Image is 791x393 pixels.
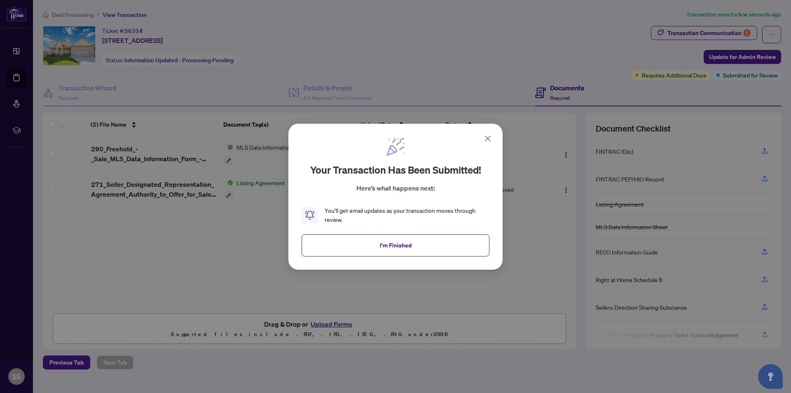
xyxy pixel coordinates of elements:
button: Open asap [758,364,783,389]
h2: Your transaction has been submitted! [310,163,481,176]
button: I'm Finished [302,234,489,256]
div: You’ll get email updates as your transaction moves through review. [325,206,489,224]
span: I'm Finished [380,238,412,252]
p: Here’s what happens next: [356,183,435,193]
